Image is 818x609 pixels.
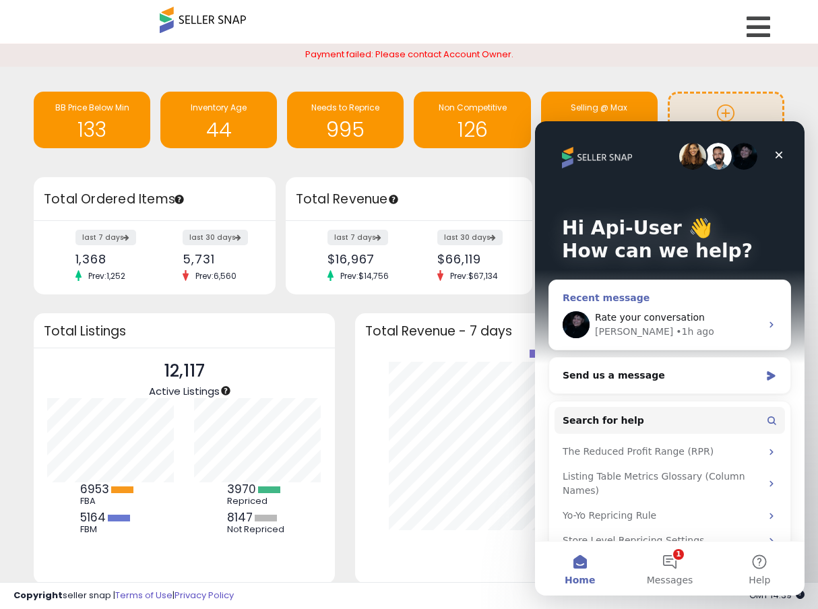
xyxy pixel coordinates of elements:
h1: 995 [294,119,397,141]
h1: 126 [420,119,524,141]
div: $16,967 [327,252,399,266]
span: Payment failed: Please contact Account Owner. [305,48,513,61]
div: Tooltip anchor [387,193,400,205]
a: BB Price Below Min 133 [34,92,150,148]
a: Terms of Use [115,589,172,602]
span: Non Competitive [439,102,507,113]
span: Active Listings [149,384,220,398]
iframe: Intercom live chat [535,121,805,596]
b: 8147 [227,509,253,525]
h3: Total Revenue [296,190,522,209]
h1: 12 [548,119,651,141]
div: 1,368 [75,252,145,266]
b: 5164 [80,509,106,525]
label: last 7 days [75,230,136,245]
h3: Total Revenue - 7 days [365,326,774,336]
label: last 30 days [437,230,503,245]
div: FBA [80,496,141,507]
label: last 7 days [327,230,388,245]
div: $66,119 [437,252,509,266]
h3: Total Listings [44,326,325,336]
a: Add Actionable Insights [670,94,782,158]
div: 5,731 [183,252,252,266]
span: Prev: $67,134 [443,270,505,282]
div: FBM [80,524,141,535]
b: 3970 [227,481,256,497]
a: Needs to Reprice 995 [287,92,404,148]
a: Non Competitive 126 [414,92,530,148]
a: Privacy Policy [175,589,234,602]
div: Not Repriced [227,524,288,535]
h1: 44 [167,119,270,141]
span: Selling @ Max [571,102,627,113]
a: Selling @ Max 12 [541,92,658,148]
label: last 30 days [183,230,248,245]
span: Needs to Reprice [311,102,379,113]
div: Tooltip anchor [173,193,185,205]
span: Inventory Age [191,102,247,113]
div: Tooltip anchor [220,385,232,397]
span: Prev: $14,756 [334,270,396,282]
h3: Total Ordered Items [44,190,265,209]
h1: 133 [40,119,144,141]
p: 12,117 [149,358,220,384]
span: Prev: 6,560 [189,270,243,282]
a: Inventory Age 44 [160,92,277,148]
div: seller snap | | [13,589,234,602]
b: 6953 [80,481,109,497]
strong: Copyright [13,589,63,602]
span: Prev: 1,252 [82,270,132,282]
div: Repriced [227,496,288,507]
span: BB Price Below Min [55,102,129,113]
